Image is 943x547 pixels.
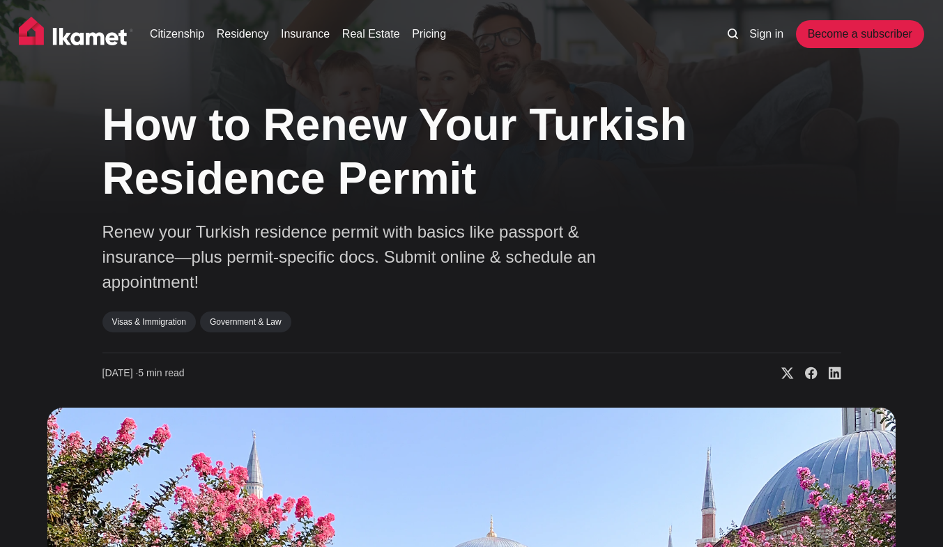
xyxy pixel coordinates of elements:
[102,367,185,380] time: 5 min read
[200,311,291,332] a: Government & Law
[150,26,204,43] a: Citizenship
[102,311,196,332] a: Visas & Immigration
[217,26,269,43] a: Residency
[342,26,400,43] a: Real Estate
[19,17,133,52] img: Ikamet home
[102,98,688,206] h1: How to Renew Your Turkish Residence Permit
[412,26,446,43] a: Pricing
[281,26,330,43] a: Insurance
[102,219,646,295] p: Renew your Turkish residence permit with basics like passport & insurance—plus permit-specific do...
[770,367,794,380] a: Share on X
[102,367,139,378] span: [DATE] ∙
[749,26,783,43] a: Sign in
[818,367,841,380] a: Share on Linkedin
[796,20,924,48] a: Become a subscriber
[794,367,818,380] a: Share on Facebook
